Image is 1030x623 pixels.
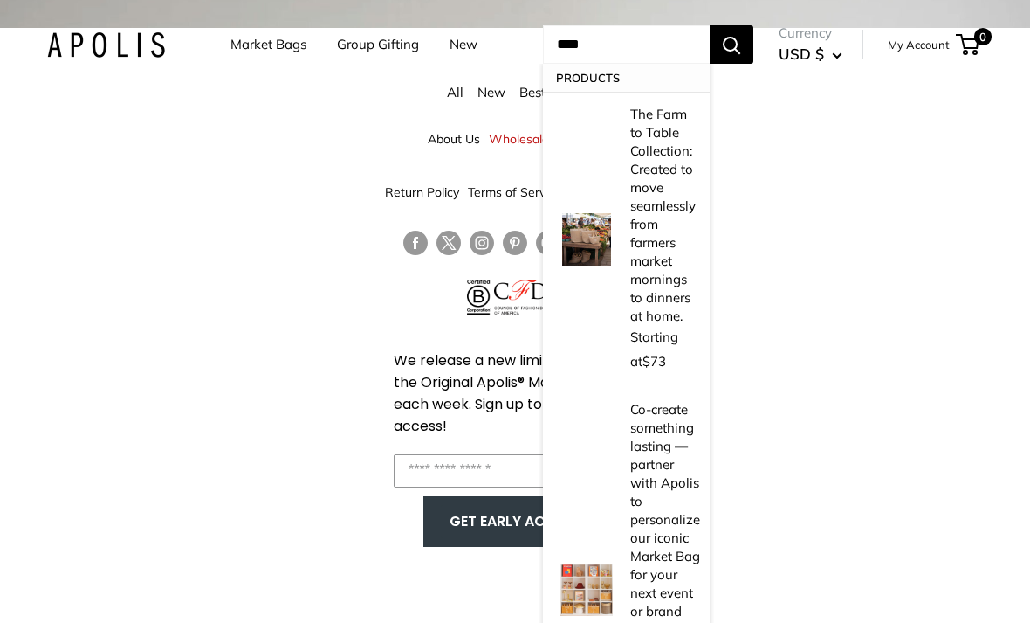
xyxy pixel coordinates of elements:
[385,177,459,208] a: Return Policy
[503,231,527,256] a: Follow us on Pinterest
[630,329,678,370] span: Starting at
[519,84,583,100] a: Bestsellers
[543,64,710,92] p: Products
[47,32,165,58] img: Apolis
[560,564,613,616] img: Co-create something lasting — partner with Apolis to personalize our iconic Market Bag for your n...
[394,454,636,488] input: Enter your email
[710,25,753,64] button: Search
[394,350,636,436] span: We release a new limited version of the Original Apolis® Market Bag each week. Sign up to get ear...
[450,32,477,57] a: New
[467,280,491,315] img: Certified B Corporation
[489,123,549,155] a: Wholesale
[888,34,950,55] a: My Account
[779,45,824,63] span: USD $
[468,177,561,208] a: Terms of Service
[403,231,428,256] a: Follow us on Facebook
[543,25,710,64] input: Search...
[779,40,842,68] button: USD $
[958,34,979,55] a: 0
[543,92,710,387] a: The Farm to Table Collection: Created to move seamlessly from farmers market mornings to dinners ...
[470,231,494,256] a: Follow us on Instagram
[441,505,590,538] button: GET EARLY ACCESS
[560,213,613,266] img: The Farm to Table Collection: Created to move seamlessly from farmers market mornings to dinners ...
[337,32,419,57] a: Group Gifting
[494,280,563,315] img: Council of Fashion Designers of America Member
[447,84,463,100] a: All
[230,32,306,57] a: Market Bags
[974,28,992,45] span: 0
[779,21,842,45] span: Currency
[536,231,560,256] a: Follow us on YouTube
[428,123,480,155] a: About Us
[642,353,666,370] span: $73
[436,231,461,262] a: Follow us on Twitter
[630,105,696,325] p: The Farm to Table Collection: Created to move seamlessly from farmers market mornings to dinners ...
[477,84,505,100] a: New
